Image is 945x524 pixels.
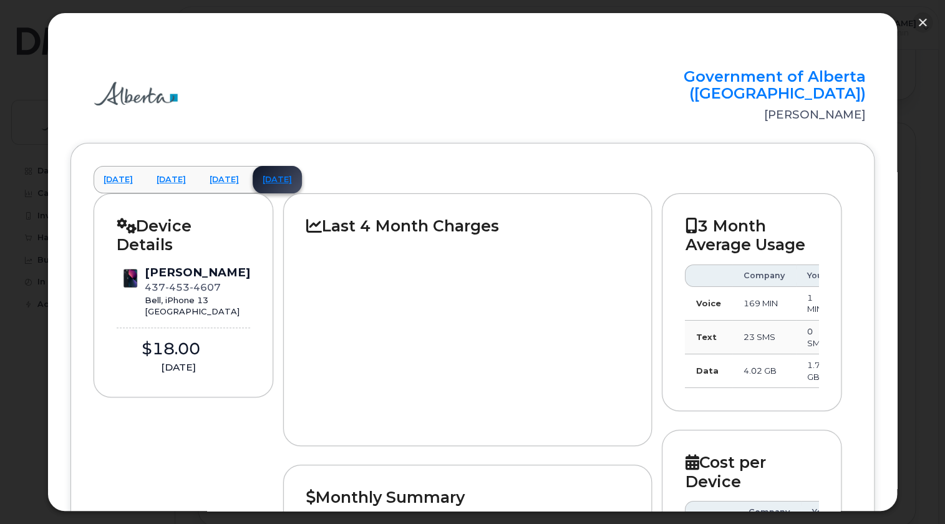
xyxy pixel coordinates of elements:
div: Bell, iPhone 13 [GEOGRAPHIC_DATA] [145,294,250,318]
h2: 3 Month Average Usage [685,216,818,255]
td: 0 SMS [796,321,837,354]
h2: Last 4 Month Charges [306,216,629,235]
strong: Text [696,332,717,342]
strong: Data [696,366,719,376]
td: 23 SMS [732,321,796,354]
td: 4.02 GB [732,354,796,388]
td: 1 MIN [796,287,837,321]
h2: Device Details [117,216,250,255]
div: [DATE] [117,361,240,374]
div: $18.00 [117,337,225,361]
h2: Monthly Summary [306,488,629,507]
div: [PERSON_NAME] [145,264,250,281]
td: 1.78 GB [796,354,837,388]
th: You [796,264,837,287]
a: [DATE] [253,166,302,193]
td: 169 MIN [732,287,796,321]
strong: Voice [696,298,721,308]
h2: Cost per Device [685,453,818,491]
a: [DATE] [200,166,249,193]
th: Company [732,264,796,287]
